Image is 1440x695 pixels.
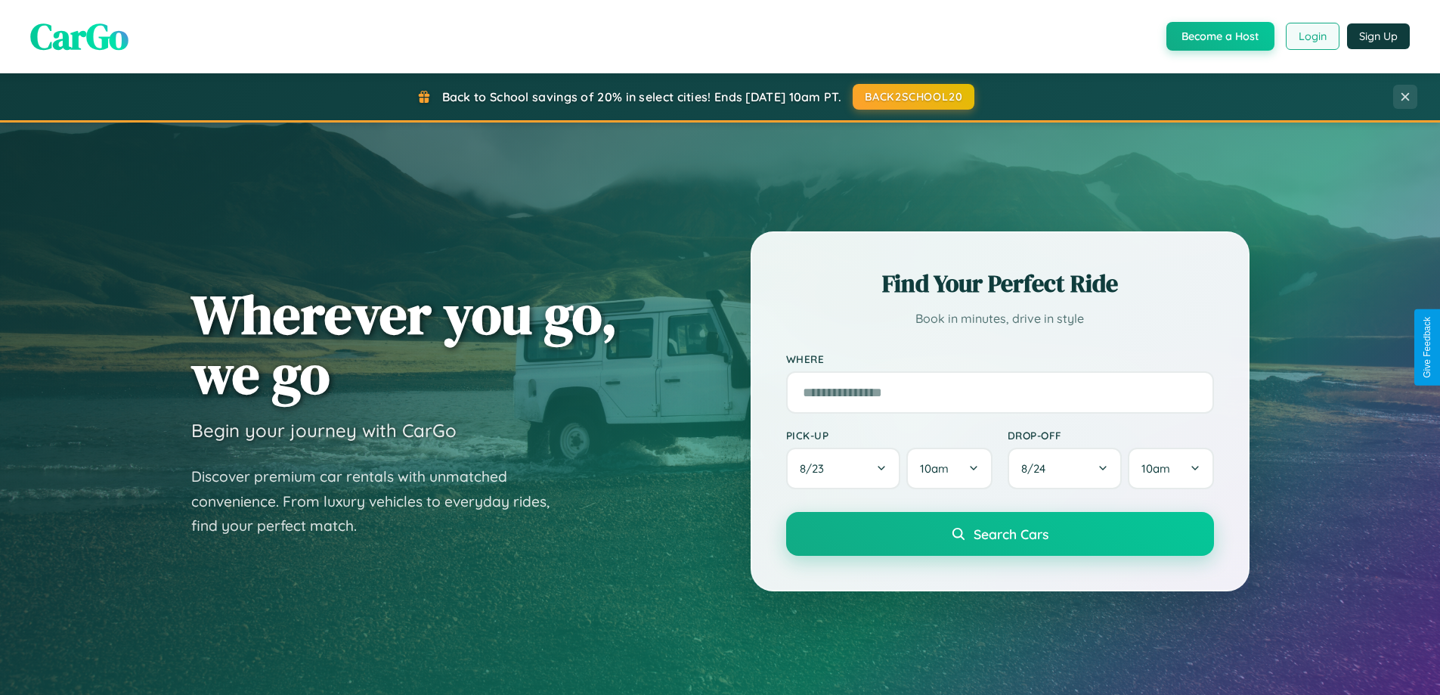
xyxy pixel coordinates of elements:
label: Where [786,352,1214,365]
button: 8/23 [786,448,901,489]
h2: Find Your Perfect Ride [786,267,1214,300]
span: Back to School savings of 20% in select cities! Ends [DATE] 10am PT. [442,89,841,104]
button: Login [1286,23,1339,50]
p: Discover premium car rentals with unmatched convenience. From luxury vehicles to everyday rides, ... [191,464,569,538]
span: 8 / 24 [1021,461,1053,476]
span: 8 / 23 [800,461,831,476]
button: 10am [906,448,992,489]
div: Give Feedback [1422,317,1432,378]
button: Search Cars [786,512,1214,556]
button: Sign Up [1347,23,1410,49]
label: Pick-up [786,429,993,442]
button: 8/24 [1008,448,1123,489]
span: 10am [1141,461,1170,476]
button: Become a Host [1166,22,1274,51]
button: BACK2SCHOOL20 [853,84,974,110]
p: Book in minutes, drive in style [786,308,1214,330]
button: 10am [1128,448,1213,489]
span: Search Cars [974,526,1048,542]
label: Drop-off [1008,429,1214,442]
h3: Begin your journey with CarGo [191,419,457,442]
h1: Wherever you go, we go [191,284,618,404]
span: 10am [920,461,949,476]
span: CarGo [30,11,129,61]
